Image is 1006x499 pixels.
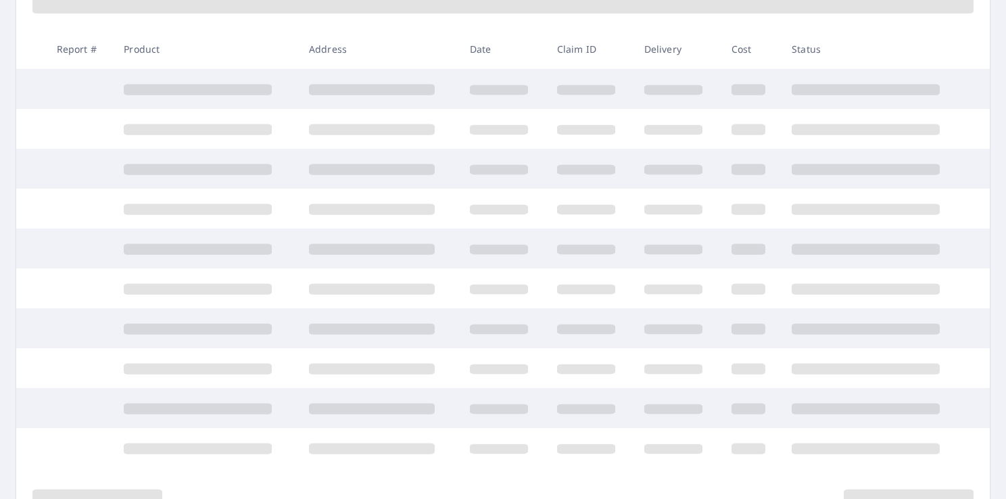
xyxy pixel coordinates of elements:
[298,29,459,69] th: Address
[781,29,966,69] th: Status
[721,29,782,69] th: Cost
[459,29,546,69] th: Date
[633,29,721,69] th: Delivery
[113,29,298,69] th: Product
[546,29,633,69] th: Claim ID
[46,29,114,69] th: Report #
